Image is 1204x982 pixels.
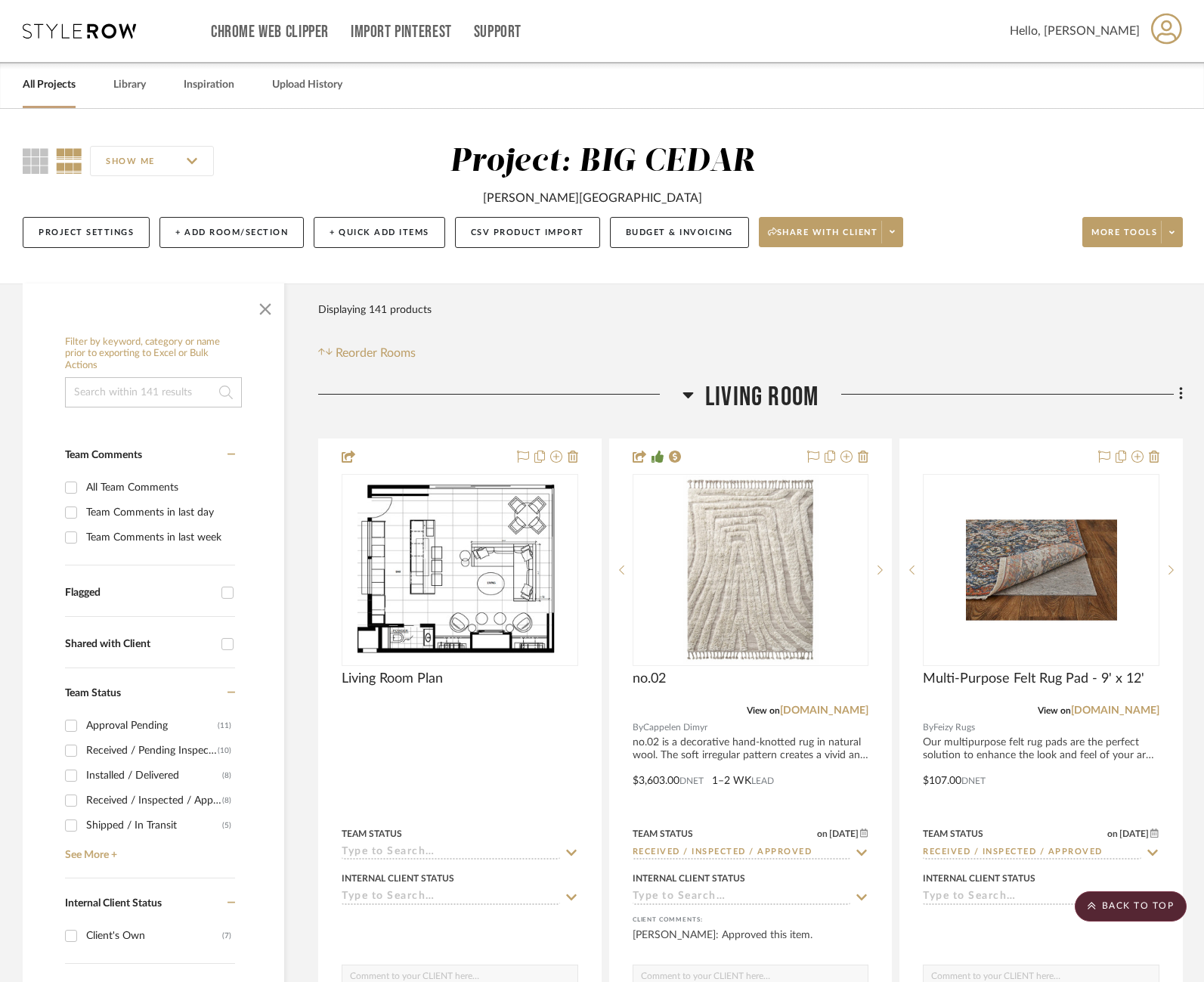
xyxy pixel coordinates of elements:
span: Living Room Plan [342,671,443,687]
span: Feizy Rugs [933,720,975,735]
div: Shared with Client [65,638,214,651]
button: More tools [1082,217,1183,247]
input: Type to Search… [923,891,1141,905]
button: + Add Room/Section [159,217,304,248]
h6: Filter by keyword, category or name prior to exporting to Excel or Bulk Actions [65,336,242,372]
span: [DATE] [828,829,860,839]
button: Share with client [759,217,904,247]
input: Type to Search… [923,846,1141,860]
span: View on [747,706,780,715]
div: Internal Client Status [923,872,1035,885]
span: View on [1038,706,1071,715]
input: Type to Search… [633,846,851,860]
input: Type to Search… [633,891,851,905]
input: Type to Search… [342,846,560,860]
div: Received / Inspected / Approved [86,788,222,813]
input: Search within 141 results [65,377,242,407]
div: Shipped / In Transit [86,813,222,838]
button: + Quick Add Items [314,217,445,248]
span: no.02 [633,671,666,687]
span: Multi-Purpose Felt Rug Pad - 9' x 12' [923,671,1144,687]
span: Living Room [705,381,819,414]
button: Budget & Invoicing [610,217,749,248]
img: Multi-Purpose Felt Rug Pad - 9' x 12' [966,476,1117,664]
div: (7) [222,924,231,948]
span: By [633,720,643,735]
div: [PERSON_NAME]: Approved this item. [633,928,869,958]
div: [PERSON_NAME][GEOGRAPHIC_DATA] [483,189,702,207]
span: on [1107,829,1118,838]
div: All Team Comments [86,476,231,500]
scroll-to-top-button: BACK TO TOP [1075,891,1187,922]
a: [DOMAIN_NAME] [780,705,868,716]
div: (8) [222,764,231,788]
div: Team Comments in last day [86,500,231,525]
div: Team Comments in last week [86,525,231,550]
a: Inspiration [184,75,234,95]
span: Hello, [PERSON_NAME] [1010,22,1140,40]
div: Team Status [923,827,983,841]
button: Close [250,291,280,321]
div: Received / Pending Inspection [86,739,218,763]
a: [DOMAIN_NAME] [1071,705,1159,716]
a: Library [113,75,146,95]
span: on [817,829,828,838]
div: Internal Client Status [342,872,454,885]
div: (10) [218,739,231,763]
input: Type to Search… [342,891,560,905]
a: Support [474,26,522,39]
span: More tools [1091,227,1157,249]
span: Share with client [768,227,878,249]
img: Living Room Plan [357,476,562,664]
div: Approval Pending [86,714,218,738]
div: Flagged [65,587,214,599]
button: CSV Product Import [455,217,600,248]
div: Project: BIG CEDAR [450,146,757,178]
div: Internal Client Status [633,872,745,885]
span: Reorder Rooms [336,344,416,362]
span: Cappelen Dimyr [643,720,707,735]
div: Team Status [633,827,693,841]
span: By [923,720,933,735]
img: no.02 [656,476,845,664]
div: Displaying 141 products [318,295,432,325]
span: Internal Client Status [65,898,162,909]
a: Upload History [272,75,342,95]
div: (8) [222,788,231,813]
div: Client's Own [86,924,222,948]
a: Import Pinterest [351,26,452,39]
div: Team Status [342,827,402,841]
div: (5) [222,813,231,838]
div: (11) [218,714,231,738]
span: [DATE] [1118,829,1150,839]
span: Team Comments [65,450,142,460]
a: Chrome Web Clipper [211,26,329,39]
button: Project Settings [23,217,150,248]
span: Team Status [65,688,121,699]
a: All Projects [23,75,76,95]
a: See More + [61,838,235,862]
div: Installed / Delivered [86,764,222,788]
button: Reorder Rooms [318,344,416,362]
